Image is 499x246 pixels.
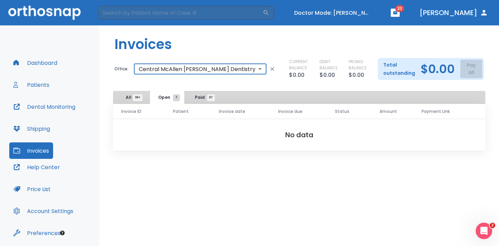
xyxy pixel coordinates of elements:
span: Invoice due [278,108,302,115]
p: $0.00 [289,71,304,79]
input: Search by Patient Name or Case # [98,6,263,20]
button: [PERSON_NAME] [417,7,491,19]
span: 99+ [133,94,142,101]
button: Dashboard [9,55,61,71]
button: Invoices [9,142,53,159]
p: $0.00 [320,71,335,79]
button: Dental Monitoring [9,98,79,115]
span: 2 [490,223,495,228]
button: Patients [9,77,53,93]
div: Central McAllen [PERSON_NAME] Dentistry [134,62,266,76]
span: All [126,94,138,101]
span: 7 [173,94,180,101]
p: PROMO BALANCE [349,59,367,71]
span: 33 [395,5,404,12]
button: Shipping [9,120,54,137]
div: tabs [114,91,221,104]
p: Total outstanding [383,61,415,77]
img: Orthosnap [8,5,81,20]
h2: $0.00 [421,64,455,74]
span: Invoice ID [121,108,141,115]
h1: Invoices [114,34,172,55]
iframe: Intercom live chat [476,223,492,239]
span: Patient [173,108,189,115]
button: Preferences [9,225,65,241]
button: Help Center [9,159,64,175]
p: Office: [114,66,128,72]
p: CURRENT BALANCE [289,59,309,71]
button: Price List [9,181,55,197]
span: Invoice date [219,108,245,115]
span: Status [335,108,349,115]
p: DEBIT BALANCE [320,59,338,71]
h2: No data [124,130,474,140]
button: Doctor Mode: [PERSON_NAME] [291,7,374,19]
span: Payment Link [422,108,450,115]
span: 97 [207,94,215,101]
div: Tooltip anchor [59,230,65,236]
span: Paid [195,94,211,101]
span: Open [158,94,176,101]
span: Amount [379,108,397,115]
button: Account Settings [9,203,77,219]
p: $0.00 [349,71,364,79]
